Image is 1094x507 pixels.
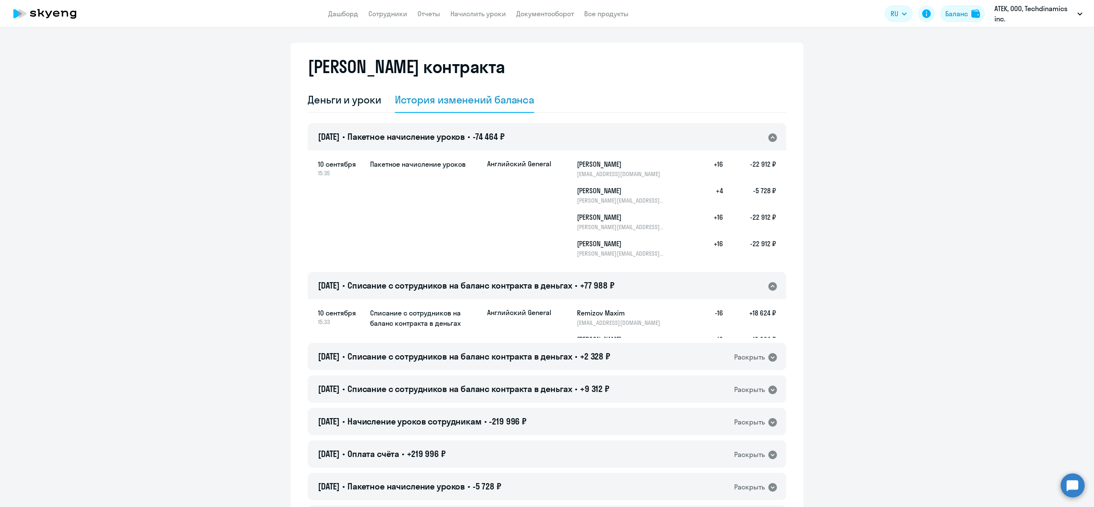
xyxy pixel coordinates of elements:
span: • [575,280,577,291]
span: [DATE] [318,448,340,459]
span: • [575,383,577,394]
h5: [PERSON_NAME] [577,239,665,249]
h5: +16 [696,212,723,231]
span: Начисление уроков сотрудникам [347,416,482,427]
button: Балансbalance [940,5,985,22]
h5: +4 [696,186,723,204]
p: [PERSON_NAME][EMAIL_ADDRESS][DOMAIN_NAME] [577,223,665,231]
h5: Пакетное начисление уроков [370,159,480,169]
span: -219 996 ₽ [489,416,526,427]
h5: -5 728 ₽ [723,186,776,204]
h5: [PERSON_NAME] [577,334,665,345]
h5: Remizov Maxim [577,308,665,318]
div: Раскрыть [734,449,765,460]
span: • [342,131,345,142]
div: Баланс [945,9,968,19]
h2: [PERSON_NAME] контракта [308,56,505,77]
span: • [575,351,577,362]
span: +9 312 ₽ [580,383,609,394]
h5: -22 912 ₽ [723,159,776,178]
span: • [468,481,470,492]
h5: -22 912 ₽ [723,239,776,257]
span: [DATE] [318,280,340,291]
p: Английский General [487,308,551,317]
span: • [342,416,345,427]
div: Деньги и уроки [308,93,381,106]
div: История изменений баланса [395,93,535,106]
p: [PERSON_NAME][EMAIL_ADDRESS][PERSON_NAME][DOMAIN_NAME] [577,197,665,204]
h5: +16 [696,159,723,178]
span: [DATE] [318,383,340,394]
span: Списание с сотрудников на баланс контракта в деньгах [347,351,572,362]
span: 15:35 [318,169,363,177]
span: • [342,351,345,362]
h5: [PERSON_NAME] [577,159,665,169]
span: • [342,448,345,459]
span: 15:33 [318,318,363,326]
span: • [402,448,404,459]
span: +219 996 ₽ [407,448,446,459]
span: • [468,131,470,142]
span: -5 728 ₽ [473,481,501,492]
span: • [342,280,345,291]
span: Оплата счёта [347,448,399,459]
span: Списание с сотрудников на баланс контракта в деньгах [347,280,572,291]
p: Английский General [487,159,551,168]
p: [EMAIL_ADDRESS][DOMAIN_NAME] [577,170,665,178]
h5: +18 624 ₽ [723,308,776,327]
span: 10 сентября [318,308,363,318]
h5: -22 912 ₽ [723,212,776,231]
a: Все продукты [584,9,629,18]
span: RU [891,9,898,19]
div: Раскрыть [734,352,765,363]
span: +2 328 ₽ [580,351,610,362]
h5: Списание с сотрудников на баланс контракта в деньгах [370,308,480,328]
p: [PERSON_NAME][EMAIL_ADDRESS][PERSON_NAME][DOMAIN_NAME] [577,250,665,257]
div: Раскрыть [734,384,765,395]
span: Списание с сотрудников на баланс контракта в деньгах [347,383,572,394]
div: Раскрыть [734,482,765,492]
a: Документооборот [516,9,574,18]
span: -74 464 ₽ [473,131,505,142]
button: RU [885,5,913,22]
span: • [342,383,345,394]
span: • [342,481,345,492]
h5: [PERSON_NAME] [577,186,665,196]
h5: -16 [696,308,723,327]
h5: [PERSON_NAME] [577,212,665,222]
span: Пакетное начисление уроков [347,131,465,142]
span: [DATE] [318,351,340,362]
a: Сотрудники [368,9,407,18]
p: АТЕК, ООО, Techdinamics inc. [994,3,1074,24]
h5: +16 [696,239,723,257]
button: АТЕК, ООО, Techdinamics inc. [990,3,1087,24]
span: Пакетное начисление уроков [347,481,465,492]
span: • [484,416,487,427]
div: Раскрыть [734,417,765,427]
h5: -16 [696,334,723,353]
img: balance [971,9,980,18]
span: [DATE] [318,481,340,492]
span: +77 988 ₽ [580,280,615,291]
a: Дашборд [328,9,358,18]
a: Начислить уроки [450,9,506,18]
p: [EMAIL_ADDRESS][DOMAIN_NAME] [577,319,665,327]
a: Отчеты [418,9,440,18]
span: 10 сентября [318,159,363,169]
span: [DATE] [318,131,340,142]
h5: +18 624 ₽ [723,334,776,353]
span: [DATE] [318,416,340,427]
